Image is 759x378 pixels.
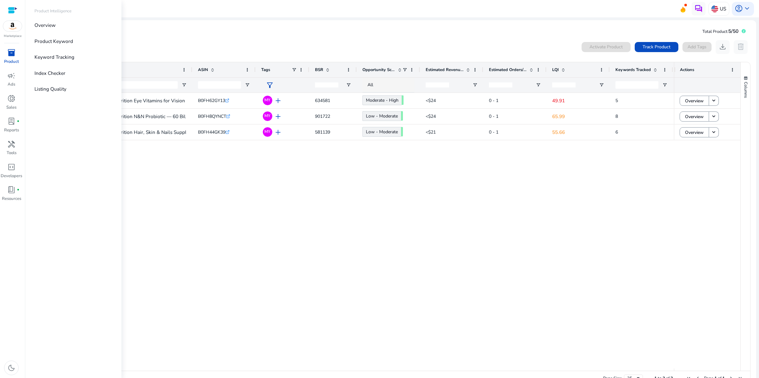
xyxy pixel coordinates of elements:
[680,96,709,106] button: Overview
[7,163,15,171] span: code_blocks
[34,85,66,93] p: Listing Quality
[720,3,726,14] p: US
[711,5,718,12] img: us.svg
[82,110,231,123] p: Dr's Nature & Nutrition N&N Probiotic — 60 Billion Cfu, 60 Veggie...
[685,110,704,123] span: Overview
[552,94,604,107] p: 49.91
[264,98,270,102] span: MY
[17,189,20,191] span: fiber_manual_record
[615,67,651,73] span: Keywords Tracked
[266,81,274,89] span: filter_alt
[8,81,15,88] p: Ads
[245,82,250,87] button: Open Filter Menu
[728,28,738,34] span: 5/50
[615,113,618,119] span: 8
[264,130,270,134] span: MY
[489,98,498,104] span: 0 - 1
[362,111,401,121] a: Low - Moderate
[2,196,21,202] p: Resources
[662,82,667,87] button: Open Filter Menu
[17,120,20,123] span: fiber_manual_record
[4,127,19,134] p: Reports
[685,94,704,107] span: Overview
[702,29,728,34] span: Total Product:
[743,82,749,98] span: Columns
[489,67,527,73] span: Estimated Orders/Day
[615,81,658,89] input: Keywords Tracked Filter Input
[4,34,22,39] p: Marketplace
[1,173,22,179] p: Developers
[401,111,403,121] span: 56.26
[711,113,717,120] mat-icon: keyboard_arrow_down
[426,129,436,135] span: <$21
[362,127,401,137] a: Low - Moderate
[716,40,730,54] button: download
[34,8,71,15] p: Product Intelligence
[274,128,282,136] span: add
[680,127,709,137] button: Overview
[7,49,15,57] span: inventory_2
[599,82,604,87] button: Open Filter Menu
[401,127,403,136] span: 55.83
[264,114,270,118] span: MY
[743,4,751,13] span: keyboard_arrow_down
[7,186,15,194] span: book_4
[198,98,225,104] span: B0FH62GY13
[6,105,16,111] p: Sales
[680,111,709,122] button: Overview
[7,140,15,148] span: handyman
[315,129,330,135] span: 581139
[680,67,694,73] span: Actions
[615,98,618,104] span: 5
[643,44,670,50] span: Track Product
[7,364,15,372] span: dark_mode
[261,67,270,73] span: Tags
[315,98,330,104] span: 634581
[7,150,16,156] p: Tools
[7,94,15,103] span: donut_small
[182,82,187,87] button: Open Filter Menu
[274,112,282,121] span: add
[735,4,743,13] span: account_circle
[198,113,226,119] span: B0FH8QYNCT
[82,94,236,107] p: Dr's Nature & Nutrition Eye Vitamins for Vision Support and Macular...
[711,129,717,135] mat-icon: keyboard_arrow_down
[4,59,19,65] p: Product
[367,82,373,88] span: All
[34,38,73,45] p: Product Keyword
[426,67,464,73] span: Estimated Revenue/Day
[315,113,330,119] span: 901722
[7,72,15,80] span: campaign
[719,43,727,51] span: download
[34,53,74,61] p: Keyword Tracking
[552,110,604,123] p: 65.99
[536,82,541,87] button: Open Filter Menu
[198,67,208,73] span: ASIN
[402,95,404,105] span: 66.86
[346,82,351,87] button: Open Filter Menu
[3,21,22,31] img: amazon.svg
[635,42,678,52] button: Track Product
[426,113,436,119] span: <$24
[489,129,498,135] span: 0 - 1
[7,117,15,125] span: lab_profile
[685,126,704,139] span: Overview
[711,98,717,104] mat-icon: keyboard_arrow_down
[34,21,56,29] p: Overview
[552,67,559,73] span: LQI
[198,81,241,89] input: ASIN Filter Input
[426,98,436,104] span: <$24
[552,126,604,139] p: 55.66
[198,129,225,135] span: B0FH44GK39
[315,67,323,73] span: BSR
[472,82,478,87] button: Open Filter Menu
[615,129,618,135] span: 6
[82,126,222,139] p: Dr's Nature & Nutrition Hair, Skin & Nails Supplement for Men...
[489,113,498,119] span: 0 - 1
[274,97,282,105] span: add
[34,69,65,77] p: Index Checker
[362,95,402,105] a: Moderate - High
[362,67,395,73] span: Opportunity Score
